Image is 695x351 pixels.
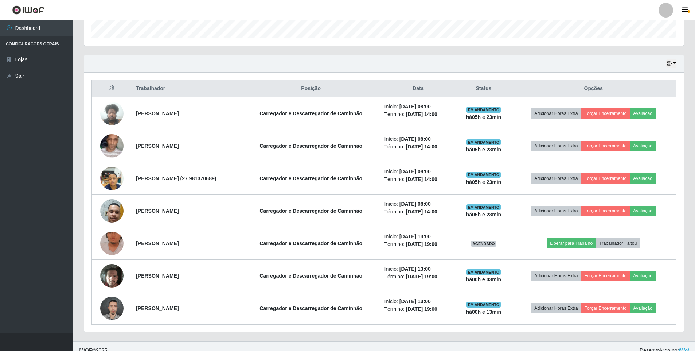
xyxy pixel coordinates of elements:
li: Término: [384,175,452,183]
strong: Carregador e Descarregador de Caminhão [259,305,362,311]
li: Término: [384,305,452,313]
button: Forçar Encerramento [581,271,630,281]
li: Início: [384,265,452,273]
button: Adicionar Horas Extra [531,303,581,313]
img: 1751108457941.jpeg [100,223,124,264]
button: Avaliação [630,303,656,313]
span: EM ANDAMENTO [466,302,501,308]
button: Avaliação [630,141,656,151]
strong: [PERSON_NAME] [136,208,179,214]
strong: [PERSON_NAME] [136,240,179,246]
img: 1749255335293.jpeg [100,127,124,165]
button: Forçar Encerramento [581,108,630,119]
time: [DATE] 13:00 [399,298,431,304]
li: Término: [384,208,452,216]
strong: [PERSON_NAME] [136,111,179,116]
time: [DATE] 14:00 [406,111,437,117]
strong: Carregador e Descarregador de Caminhão [259,208,362,214]
strong: há 05 h e 23 min [466,114,501,120]
strong: há 05 h e 23 min [466,212,501,217]
li: Início: [384,168,452,175]
button: Adicionar Horas Extra [531,173,581,184]
span: EM ANDAMENTO [466,139,501,145]
button: Forçar Encerramento [581,173,630,184]
img: 1751312410869.jpeg [100,260,124,292]
th: Trabalhador [132,80,242,97]
strong: Carregador e Descarregador de Caminhão [259,175,362,181]
button: Adicionar Horas Extra [531,141,581,151]
button: Avaliação [630,173,656,184]
li: Término: [384,273,452,281]
strong: [PERSON_NAME] [136,305,179,311]
li: Início: [384,298,452,305]
button: Avaliação [630,206,656,216]
li: Início: [384,200,452,208]
li: Início: [384,135,452,143]
button: Adicionar Horas Extra [531,271,581,281]
time: [DATE] 14:00 [406,144,437,150]
time: [DATE] 08:00 [399,201,431,207]
button: Forçar Encerramento [581,206,630,216]
strong: Carregador e Descarregador de Caminhão [259,111,362,116]
img: 1748622275930.jpeg [100,98,124,129]
li: Início: [384,233,452,240]
time: [DATE] 14:00 [406,209,437,215]
img: 1755733984182.jpeg [100,186,124,236]
span: AGENDADO [471,241,496,247]
time: [DATE] 14:00 [406,176,437,182]
th: Data [380,80,457,97]
time: [DATE] 13:00 [399,234,431,239]
strong: há 00 h e 03 min [466,277,501,282]
button: Adicionar Horas Extra [531,206,581,216]
strong: há 05 h e 23 min [466,179,501,185]
strong: [PERSON_NAME] [136,143,179,149]
span: EM ANDAMENTO [466,204,501,210]
li: Término: [384,240,452,248]
img: 1757951342814.jpeg [100,293,124,324]
span: EM ANDAMENTO [466,172,501,178]
time: [DATE] 19:00 [406,274,437,279]
strong: Carregador e Descarregador de Caminhão [259,240,362,246]
time: [DATE] 08:00 [399,169,431,174]
button: Avaliação [630,271,656,281]
strong: [PERSON_NAME] (27 981370689) [136,175,216,181]
li: Término: [384,111,452,118]
strong: Carregador e Descarregador de Caminhão [259,273,362,279]
time: [DATE] 19:00 [406,241,437,247]
button: Liberar para Trabalho [547,238,596,248]
strong: há 00 h e 13 min [466,309,501,315]
span: EM ANDAMENTO [466,269,501,275]
img: 1755367565245.jpeg [100,163,124,194]
strong: Carregador e Descarregador de Caminhão [259,143,362,149]
span: EM ANDAMENTO [466,107,501,113]
time: [DATE] 08:00 [399,104,431,109]
button: Adicionar Horas Extra [531,108,581,119]
button: Forçar Encerramento [581,141,630,151]
strong: [PERSON_NAME] [136,273,179,279]
th: Opções [511,80,676,97]
strong: há 05 h e 23 min [466,147,501,153]
th: Status [456,80,511,97]
time: [DATE] 19:00 [406,306,437,312]
li: Término: [384,143,452,151]
th: Posição [242,80,380,97]
time: [DATE] 08:00 [399,136,431,142]
button: Avaliação [630,108,656,119]
button: Trabalhador Faltou [596,238,640,248]
time: [DATE] 13:00 [399,266,431,272]
button: Forçar Encerramento [581,303,630,313]
li: Início: [384,103,452,111]
img: CoreUI Logo [12,5,44,15]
